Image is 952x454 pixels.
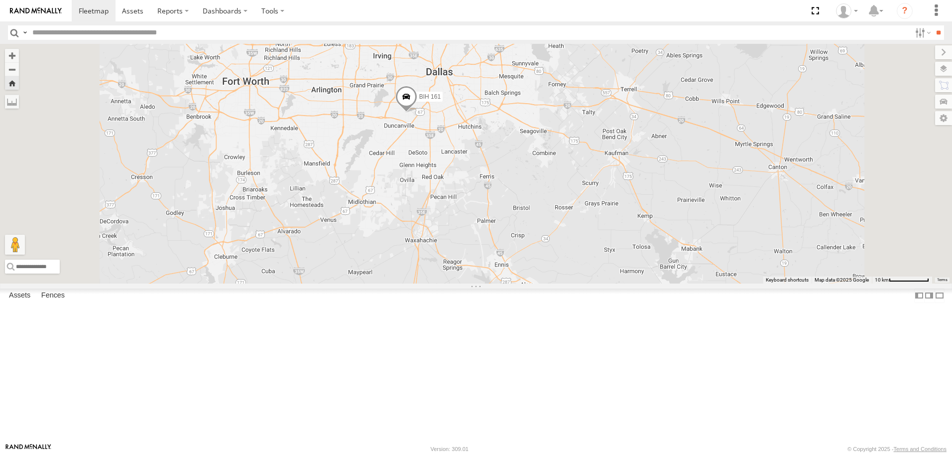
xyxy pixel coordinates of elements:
[924,289,934,303] label: Dock Summary Table to the Right
[911,25,933,40] label: Search Filter Options
[5,62,19,76] button: Zoom out
[431,446,469,452] div: Version: 309.01
[833,3,861,18] div: Nele .
[36,289,70,303] label: Fences
[5,49,19,62] button: Zoom in
[5,95,19,109] label: Measure
[937,278,948,282] a: Terms (opens in new tab)
[872,277,932,284] button: Map Scale: 10 km per 77 pixels
[10,7,62,14] img: rand-logo.svg
[897,3,913,19] i: ?
[5,76,19,90] button: Zoom Home
[815,277,869,283] span: Map data ©2025 Google
[5,235,25,255] button: Drag Pegman onto the map to open Street View
[935,289,945,303] label: Hide Summary Table
[935,111,952,125] label: Map Settings
[894,446,947,452] a: Terms and Conditions
[4,289,35,303] label: Assets
[875,277,889,283] span: 10 km
[419,93,441,100] span: BIH 161
[766,277,809,284] button: Keyboard shortcuts
[5,444,51,454] a: Visit our Website
[847,446,947,452] div: © Copyright 2025 -
[914,289,924,303] label: Dock Summary Table to the Left
[21,25,29,40] label: Search Query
